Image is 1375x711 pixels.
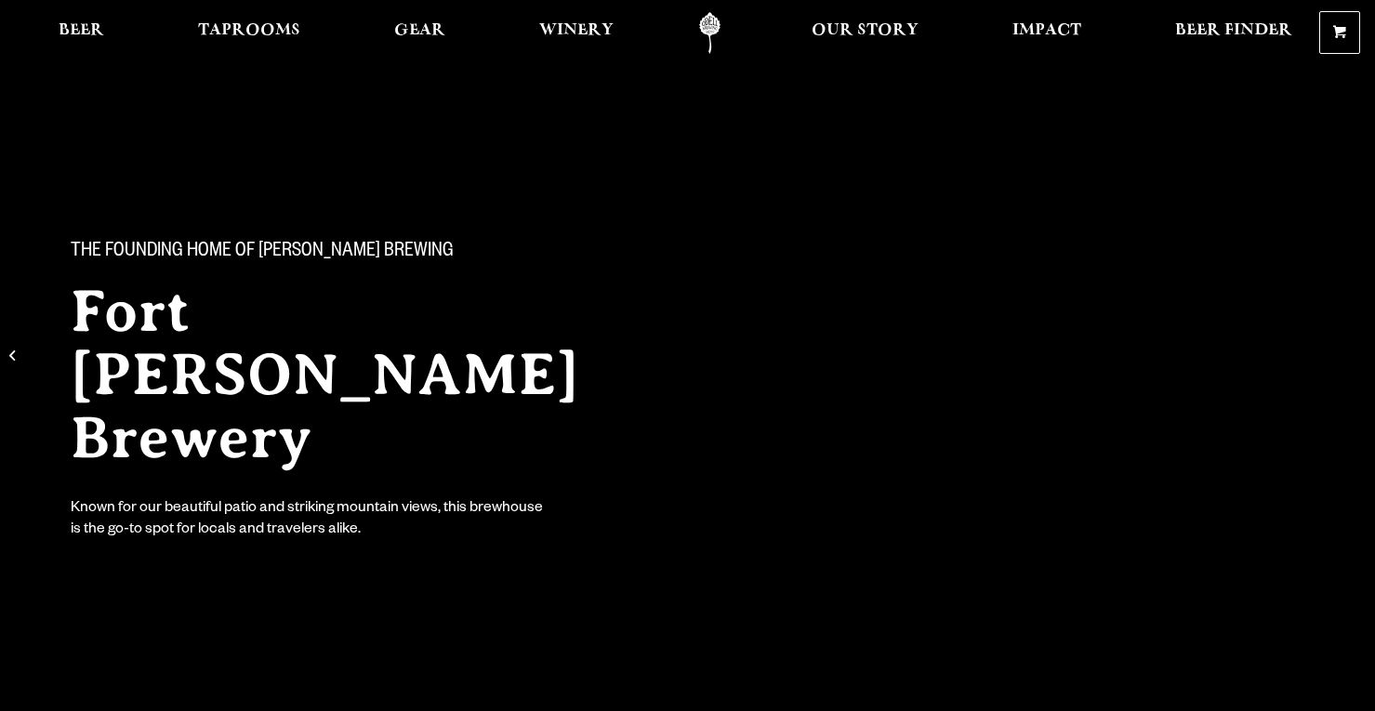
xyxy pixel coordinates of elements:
a: Impact [1000,12,1093,54]
a: Our Story [800,12,931,54]
span: Impact [1012,23,1081,38]
div: Known for our beautiful patio and striking mountain views, this brewhouse is the go-to spot for l... [71,499,547,542]
span: Beer Finder [1175,23,1292,38]
span: Our Story [812,23,919,38]
span: The Founding Home of [PERSON_NAME] Brewing [71,241,454,265]
h2: Fort [PERSON_NAME] Brewery [71,280,651,469]
a: Beer [46,12,116,54]
a: Odell Home [675,12,745,54]
span: Gear [394,23,445,38]
span: Winery [539,23,614,38]
a: Taprooms [186,12,312,54]
a: Beer Finder [1163,12,1304,54]
a: Winery [527,12,626,54]
span: Taprooms [198,23,300,38]
span: Beer [59,23,104,38]
a: Gear [382,12,457,54]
